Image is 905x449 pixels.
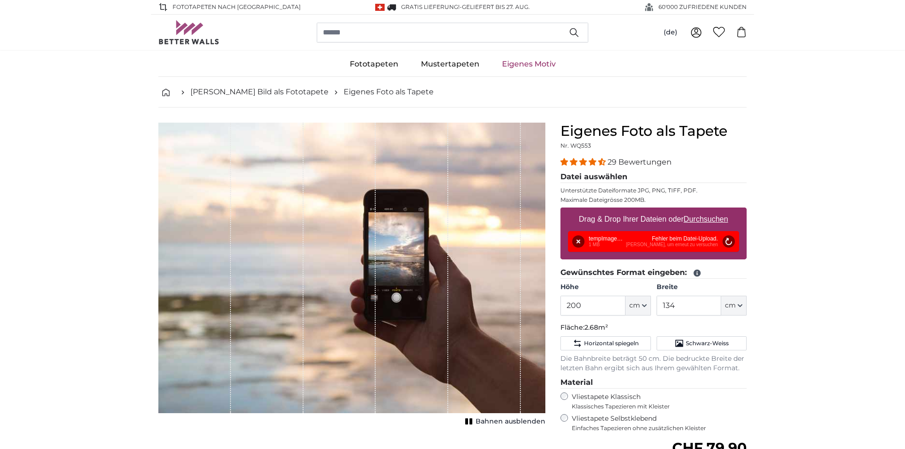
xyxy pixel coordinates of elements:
[190,86,329,98] a: [PERSON_NAME] Bild als Fototapete
[560,187,747,194] p: Unterstützte Dateiformate JPG, PNG, TIFF, PDF.
[401,3,460,10] span: GRATIS Lieferung!
[572,414,747,432] label: Vliestapete Selbstklebend
[560,158,608,166] span: 4.34 stars
[560,196,747,204] p: Maximale Dateigrösse 200MB.
[721,296,747,316] button: cm
[560,142,591,149] span: Nr. WQ553
[491,52,567,76] a: Eigenes Motiv
[158,77,747,108] nav: breadcrumbs
[572,403,739,410] span: Klassisches Tapezieren mit Kleister
[560,336,650,350] button: Horizontal spiegeln
[375,4,385,11] img: Schweiz
[338,52,410,76] a: Fototapeten
[584,340,639,347] span: Horizontal spiegeln
[608,158,672,166] span: 29 Bewertungen
[560,267,747,279] legend: Gewünschtes Format eingeben:
[173,3,301,11] span: Fototapeten nach [GEOGRAPHIC_DATA]
[158,20,220,44] img: Betterwalls
[560,377,747,389] legend: Material
[584,323,608,332] span: 2.68m²
[560,354,747,373] p: Die Bahnbreite beträgt 50 cm. Die bedruckte Breite der letzten Bahn ergibt sich aus Ihrem gewählt...
[158,123,545,428] div: 1 of 1
[725,301,736,310] span: cm
[625,296,651,316] button: cm
[657,283,747,292] label: Breite
[575,210,732,229] label: Drag & Drop Ihrer Dateien oder
[560,323,747,333] p: Fläche:
[462,3,530,10] span: Geliefert bis 27. Aug.
[686,340,729,347] span: Schwarz-Weiss
[460,3,530,10] span: -
[684,215,728,223] u: Durchsuchen
[572,424,747,432] span: Einfaches Tapezieren ohne zusätzlichen Kleister
[656,24,685,41] button: (de)
[462,415,545,428] button: Bahnen ausblenden
[410,52,491,76] a: Mustertapeten
[560,123,747,140] h1: Eigenes Foto als Tapete
[572,392,739,410] label: Vliestapete Klassisch
[629,301,640,310] span: cm
[657,336,747,350] button: Schwarz-Weiss
[476,417,545,426] span: Bahnen ausblenden
[344,86,434,98] a: Eigenes Foto als Tapete
[560,171,747,183] legend: Datei auswählen
[560,283,650,292] label: Höhe
[658,3,747,11] span: 60'000 ZUFRIEDENE KUNDEN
